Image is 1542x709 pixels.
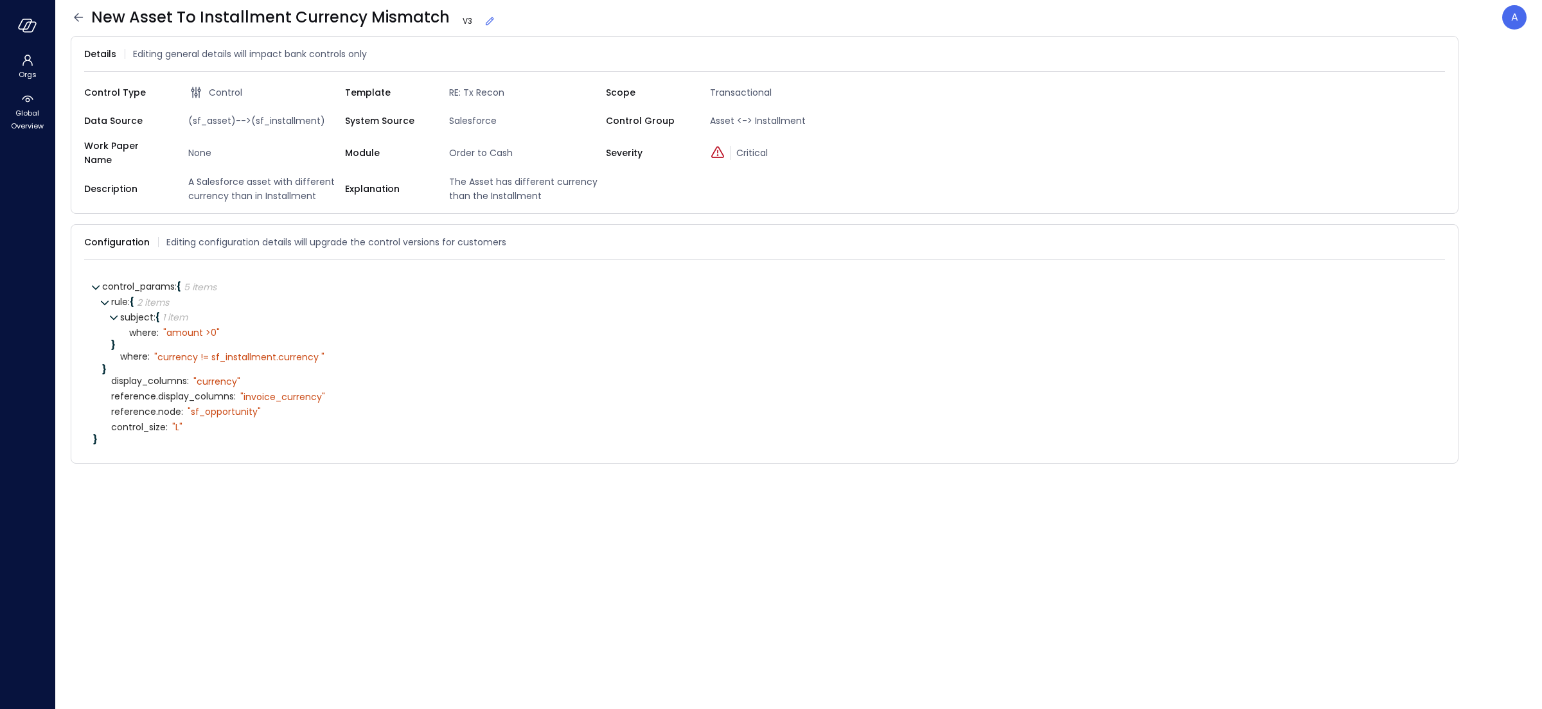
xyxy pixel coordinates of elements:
div: " L" [172,421,182,433]
div: } [102,365,1436,374]
div: " sf_opportunity" [188,406,261,417]
span: : [157,326,159,339]
span: Scope [606,85,689,100]
div: Global Overview [3,90,52,134]
div: " currency" [193,376,240,387]
div: } [111,340,1436,349]
span: A Salesforce asset with different currency than in Installment [183,175,345,203]
span: New Asset To Installment Currency Mismatch [91,7,496,28]
span: { [155,311,160,324]
div: " currency != sf_installment.currency " [154,351,324,363]
span: (sf_asset)-->(sf_installment) [183,114,345,128]
span: V 3 [457,15,477,28]
span: Details [84,47,116,61]
div: 2 items [137,298,169,307]
div: Control [188,85,345,100]
span: : [181,405,183,418]
span: Order to Cash [444,146,606,160]
span: : [187,374,189,387]
div: Orgs [3,51,52,82]
span: : [128,295,130,308]
span: where [120,352,150,362]
span: Work Paper Name [84,139,168,167]
span: Global Overview [8,107,47,132]
span: RE: Tx Recon [444,85,606,100]
span: Module [345,146,429,160]
span: Configuration [84,235,150,249]
div: " invoice_currency" [240,391,325,403]
span: Control Type [84,85,168,100]
p: A [1511,10,1518,25]
span: None [183,146,345,160]
span: subject [120,311,155,324]
span: : [234,390,236,403]
span: Asset <-> Installment [705,114,867,128]
span: Description [84,182,168,196]
span: : [166,421,168,433]
span: Editing general details will impact bank controls only [133,47,367,61]
span: Transactional [705,85,867,100]
span: reference.display_columns [111,392,236,401]
div: 1 item [163,313,188,322]
span: where [129,328,159,338]
span: display_columns [111,376,189,386]
div: Avi Brandwain [1502,5,1527,30]
span: Orgs [19,68,37,81]
span: { [130,295,134,308]
div: " amount >0" [163,327,220,338]
span: : [148,350,150,363]
span: rule [111,295,130,308]
span: { [177,280,181,293]
div: 5 items [184,283,217,292]
span: System Source [345,114,429,128]
div: } [93,435,1436,444]
span: control_size [111,423,168,432]
span: Severity [606,146,689,160]
span: : [175,280,177,293]
span: Explanation [345,182,429,196]
span: Control Group [606,114,689,128]
span: Editing configuration details will upgrade the control versions for customers [166,235,506,249]
span: reference.node [111,407,183,417]
span: : [154,311,155,324]
span: Data Source [84,114,168,128]
span: Template [345,85,429,100]
span: Salesforce [444,114,606,128]
span: The Asset has different currency than the Installment [444,175,606,203]
span: control_params [102,280,177,293]
div: Critical [710,146,867,160]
